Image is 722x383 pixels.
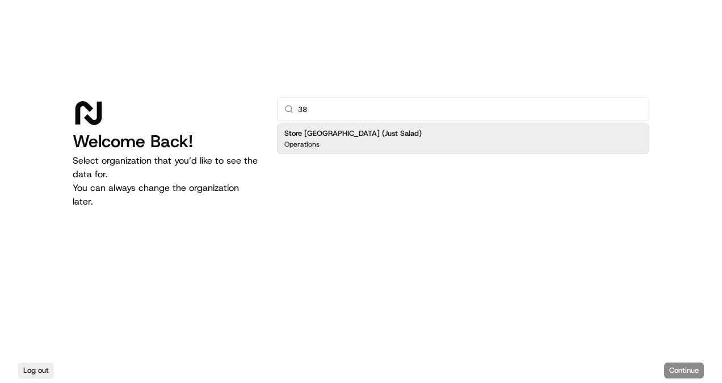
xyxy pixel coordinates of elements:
[277,121,649,156] div: Suggestions
[73,154,259,209] p: Select organization that you’d like to see the data for. You can always change the organization l...
[18,363,54,378] button: Log out
[298,98,642,120] input: Type to search...
[73,131,259,152] h1: Welcome Back!
[284,128,422,139] h2: Store [GEOGRAPHIC_DATA] (Just Salad)
[284,140,320,149] p: Operations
